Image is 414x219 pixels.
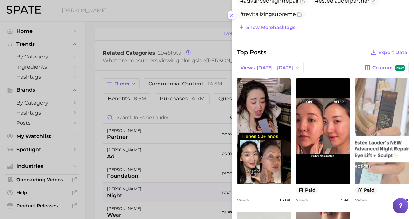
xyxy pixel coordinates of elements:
[355,187,378,194] button: paid
[279,198,291,202] span: 13.8k
[237,198,249,202] span: Views
[369,48,409,57] button: Export Data
[240,11,296,17] span: #revitalizingsupreme
[296,198,308,202] span: Views
[241,65,293,71] span: Views: [DATE] - [DATE]
[237,62,304,73] button: Views: [DATE] - [DATE]
[372,65,405,71] span: Columns
[237,48,266,57] span: Top Posts
[246,25,295,30] span: Show more hashtags
[379,50,407,55] span: Export Data
[361,62,409,73] button: Columnsnew
[400,198,409,202] span: 3.1k
[395,65,405,71] span: new
[297,12,302,17] button: Flag as miscategorized or irrelevant
[237,23,297,32] button: Show morehashtags
[341,198,350,202] span: 5.4k
[296,187,318,194] button: paid
[355,198,367,202] span: Views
